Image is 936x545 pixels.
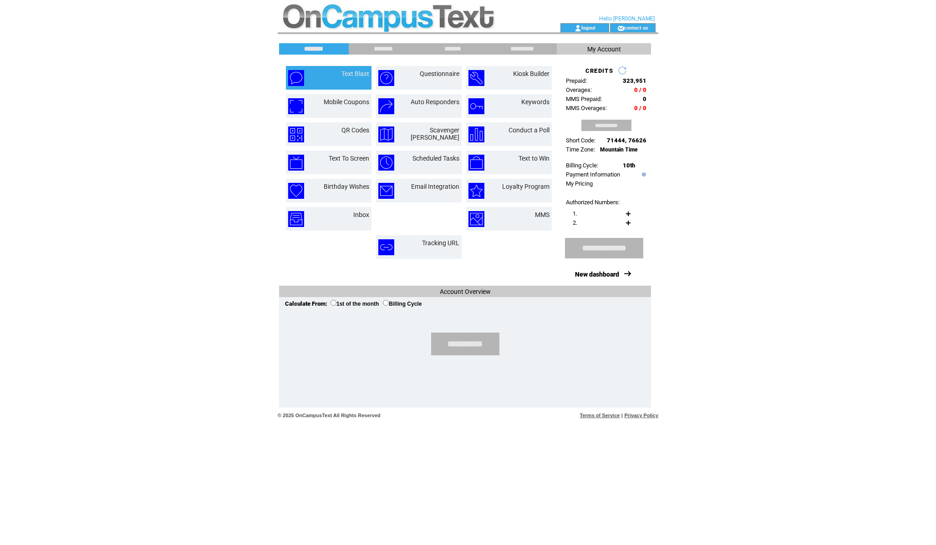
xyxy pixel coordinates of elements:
img: contact_us_icon.gif [617,25,624,32]
span: Time Zone: [566,146,595,153]
input: 1st of the month [331,300,336,306]
span: 0 / 0 [634,105,646,111]
span: 1. [573,210,577,217]
span: 2. [573,219,577,226]
span: © 2025 OnCampusText All Rights Reserved [278,413,381,418]
a: Scheduled Tasks [412,155,459,162]
img: scavenger-hunt.png [378,126,394,142]
a: contact us [624,25,648,30]
img: auto-responders.png [378,98,394,114]
img: conduct-a-poll.png [468,126,484,142]
a: Mobile Coupons [324,98,369,106]
a: Auto Responders [411,98,459,106]
span: 10th [623,162,635,169]
a: Keywords [521,98,549,106]
a: Tracking URL [422,239,459,247]
span: 0 [643,96,646,102]
a: MMS [535,211,549,218]
span: Prepaid: [566,77,587,84]
img: account_icon.gif [575,25,581,32]
a: New dashboard [575,271,619,278]
img: text-to-win.png [468,155,484,171]
a: Text to Win [519,155,549,162]
img: qr-codes.png [288,126,304,142]
img: birthday-wishes.png [288,183,304,199]
span: Account Overview [440,288,491,295]
a: logout [581,25,595,30]
span: MMS Overages: [566,105,607,111]
span: 323,951 [623,77,646,84]
a: Text To Screen [329,155,369,162]
label: Billing Cycle [383,301,422,307]
a: Inbox [353,211,369,218]
a: Privacy Policy [624,413,658,418]
a: Scavenger [PERSON_NAME] [411,126,459,141]
a: Text Blast [341,70,369,77]
a: Email Integration [411,183,459,190]
img: loyalty-program.png [468,183,484,199]
a: Questionnaire [420,70,459,77]
span: 0 / 0 [634,86,646,93]
span: Authorized Numbers: [566,199,620,206]
span: Calculate From: [285,300,327,307]
img: text-to-screen.png [288,155,304,171]
img: help.gif [640,172,646,177]
img: tracking-url.png [378,239,394,255]
span: CREDITS [585,67,613,74]
img: text-blast.png [288,70,304,86]
span: | [621,413,623,418]
a: QR Codes [341,126,369,134]
label: 1st of the month [331,301,379,307]
span: Billing Cycle: [566,162,598,169]
span: Overages: [566,86,592,93]
a: Conduct a Poll [509,126,549,134]
img: mms.png [468,211,484,227]
span: 71444, 76626 [607,137,646,144]
a: Loyalty Program [502,183,549,190]
a: Terms of Service [580,413,620,418]
span: MMS Prepaid: [566,96,602,102]
a: Kiosk Builder [513,70,549,77]
span: Mountain Time [600,146,638,153]
span: My Account [587,45,621,53]
input: Billing Cycle [383,300,389,306]
img: scheduled-tasks.png [378,155,394,171]
a: My Pricing [566,180,593,187]
img: questionnaire.png [378,70,394,86]
a: Payment Information [566,171,620,178]
img: inbox.png [288,211,304,227]
img: email-integration.png [378,183,394,199]
img: keywords.png [468,98,484,114]
img: kiosk-builder.png [468,70,484,86]
span: Hello [PERSON_NAME] [599,15,655,22]
span: Short Code: [566,137,595,144]
img: mobile-coupons.png [288,98,304,114]
a: Birthday Wishes [324,183,369,190]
